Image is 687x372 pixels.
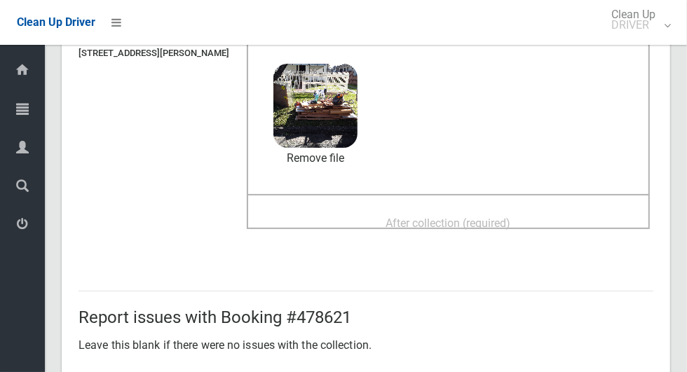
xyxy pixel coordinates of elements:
[273,148,358,169] a: Remove file
[79,335,653,356] p: Leave this blank if there were no issues with the collection.
[79,48,229,58] h5: [STREET_ADDRESS][PERSON_NAME]
[611,20,655,30] small: DRIVER
[386,216,511,230] span: After collection (required)
[604,9,669,30] span: Clean Up
[79,308,653,326] h2: Report issues with Booking #478621
[17,15,95,29] span: Clean Up Driver
[17,12,95,33] a: Clean Up Driver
